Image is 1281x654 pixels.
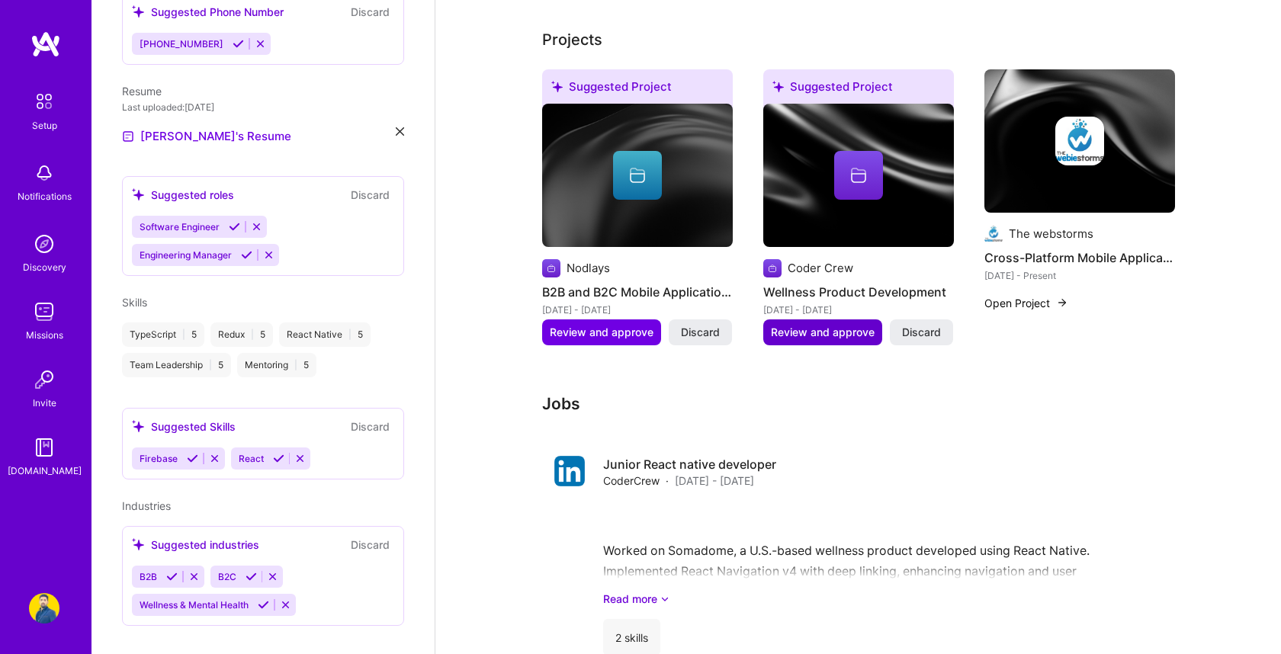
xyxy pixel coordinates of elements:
div: [DATE] - [DATE] [763,302,954,318]
span: [PHONE_NUMBER] [140,38,223,50]
div: Missions [26,327,63,343]
div: Notifications [18,188,72,204]
span: Resume [122,85,162,98]
button: Discard [346,418,394,435]
span: Engineering Manager [140,249,232,261]
span: Firebase [140,453,178,464]
button: Review and approve [763,319,882,345]
div: Suggested roles [132,187,234,203]
img: Company logo [554,456,585,486]
div: TypeScript 5 [122,322,204,347]
i: Accept [187,453,198,464]
span: React [239,453,264,464]
div: Nodlays [567,260,610,276]
div: [DATE] - Present [984,268,1175,284]
button: Discard [346,186,394,204]
i: Reject [251,221,262,232]
span: | [294,359,297,371]
i: Reject [209,453,220,464]
h3: Jobs [542,394,1175,413]
i: Accept [233,38,244,50]
div: Mentoring 5 [237,353,316,377]
div: Setup [32,117,57,133]
img: discovery [29,229,59,259]
img: guide book [29,432,59,463]
img: Company logo [984,225,1003,243]
div: Add projects you've worked on [542,28,602,51]
i: Accept [246,571,257,582]
span: · [666,473,669,489]
span: Software Engineer [140,221,220,232]
i: Reject [188,571,200,582]
button: Discard [346,536,394,553]
span: Wellness & Mental Health [140,599,249,611]
i: Accept [258,599,269,611]
img: cover [542,104,733,247]
h4: B2B and B2C Mobile Application Development [542,282,733,302]
i: icon SuggestedTeams [132,538,145,551]
img: arrow-right [1056,297,1068,309]
div: Projects [542,28,602,51]
h4: Junior React native developer [603,456,776,473]
i: Reject [294,453,306,464]
span: | [182,329,185,341]
div: Invite [33,395,56,411]
div: Coder Crew [788,260,853,276]
img: User Avatar [29,593,59,624]
span: B2B [140,571,157,582]
i: icon SuggestedTeams [132,188,145,201]
h4: Wellness Product Development [763,282,954,302]
span: Industries [122,499,171,512]
div: Suggested Phone Number [132,4,284,20]
span: B2C [218,571,236,582]
img: logo [30,30,61,58]
span: CoderCrew [603,473,660,489]
img: Company logo [763,259,782,277]
i: icon Close [396,127,404,136]
button: Discard [890,319,953,345]
div: Suggested industries [132,537,259,553]
div: Suggested Project [542,69,733,110]
div: Team Leadership 5 [122,353,231,377]
button: Open Project [984,295,1068,311]
span: | [251,329,254,341]
i: Accept [166,571,178,582]
span: Review and approve [771,325,875,340]
button: Discard [346,3,394,21]
span: Discard [681,325,720,340]
i: icon SuggestedTeams [551,81,563,92]
a: User Avatar [25,593,63,624]
div: Last uploaded: [DATE] [122,99,404,115]
div: [DATE] - [DATE] [542,302,733,318]
span: | [209,359,212,371]
a: [PERSON_NAME]'s Resume [122,127,291,146]
button: Discard [669,319,732,345]
h4: Cross-Platform Mobile Application Leadership [984,248,1175,268]
i: icon ArrowDownSecondaryDark [660,591,669,607]
i: Accept [229,221,240,232]
img: cover [763,104,954,247]
i: Reject [255,38,266,50]
span: [DATE] - [DATE] [675,473,754,489]
div: Suggested Skills [132,418,236,434]
i: Reject [280,599,291,611]
img: setup [28,85,60,117]
img: Company logo [542,259,560,277]
img: Invite [29,364,59,395]
div: React Native 5 [279,322,371,347]
div: Redux 5 [210,322,273,347]
i: icon SuggestedTeams [132,420,145,433]
img: Company logo [1055,117,1104,165]
button: Review and approve [542,319,661,345]
img: teamwork [29,297,59,327]
i: Accept [273,453,284,464]
i: Reject [263,249,274,261]
i: Accept [241,249,252,261]
div: Discovery [23,259,66,275]
span: Skills [122,296,147,309]
img: Resume [122,130,134,143]
div: Suggested Project [763,69,954,110]
img: cover [984,69,1175,213]
div: The webstorms [1009,226,1093,242]
span: Discard [902,325,941,340]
